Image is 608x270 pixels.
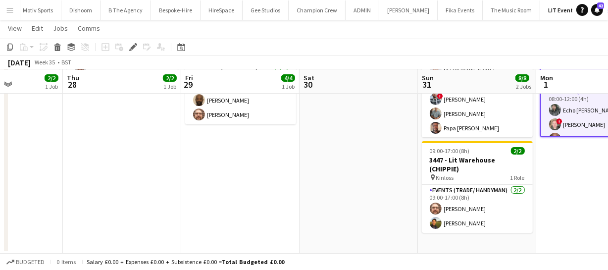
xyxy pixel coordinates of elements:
a: View [4,22,26,35]
div: Salary £0.00 + Expenses £0.00 + Subsistence £0.00 = [87,258,284,266]
span: 0 items [54,258,78,266]
button: Dishoom [61,0,101,20]
a: Comms [74,22,104,35]
button: Gee Studios [243,0,289,20]
span: Edit [32,24,43,33]
button: B The Agency [101,0,151,20]
a: Edit [28,22,47,35]
button: HireSpace [201,0,243,20]
div: BST [61,58,71,66]
a: 42 [591,4,603,16]
button: LIT Event Group [540,0,599,20]
span: Budgeted [16,259,45,266]
span: View [8,24,22,33]
button: Motiv Sports [15,0,61,20]
button: The Music Room [483,0,540,20]
span: Comms [78,24,100,33]
a: Jobs [49,22,72,35]
button: Champion Crew [289,0,346,20]
div: [DATE] [8,57,31,67]
span: Total Budgeted £0.00 [222,258,284,266]
button: Bespoke-Hire [151,0,201,20]
button: Fika Events [438,0,483,20]
span: Jobs [53,24,68,33]
span: Week 35 [33,58,57,66]
button: Budgeted [5,257,46,268]
span: 42 [597,2,604,9]
button: ADMIN [346,0,379,20]
button: [PERSON_NAME] [379,0,438,20]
